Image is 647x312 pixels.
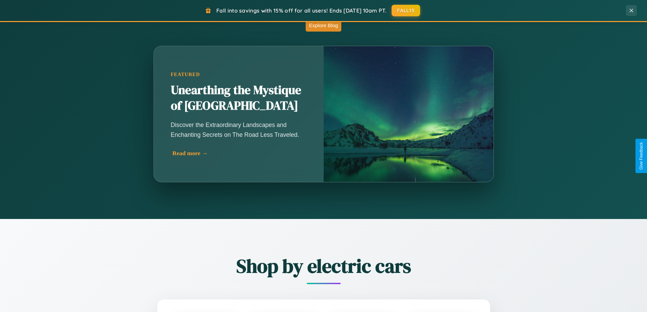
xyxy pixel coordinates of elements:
[7,289,23,305] iframe: Intercom live chat
[639,142,644,170] div: Give Feedback
[120,253,527,279] h2: Shop by electric cars
[171,120,307,139] p: Discover the Extraordinary Landscapes and Enchanting Secrets on The Road Less Traveled.
[171,82,307,114] h2: Unearthing the Mystique of [GEOGRAPHIC_DATA]
[173,150,308,157] div: Read more →
[392,5,420,16] button: FALL15
[216,7,387,14] span: Fall into savings with 15% off for all users! Ends [DATE] 10am PT.
[306,19,341,32] button: Explore Blog
[171,72,307,77] div: Featured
